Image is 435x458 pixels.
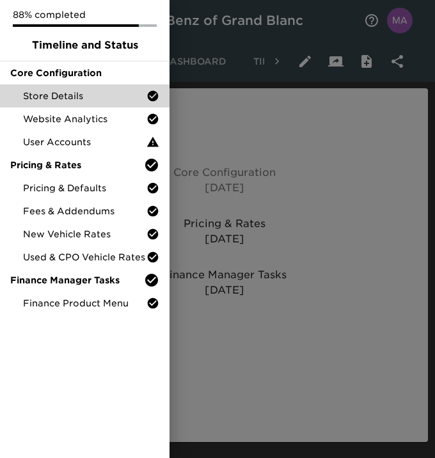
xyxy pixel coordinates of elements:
[23,136,146,148] span: User Accounts
[10,274,144,287] span: Finance Manager Tasks
[10,67,159,79] span: Core Configuration
[10,159,144,171] span: Pricing & Rates
[10,38,159,53] span: Timeline and Status
[23,251,146,264] span: Used & CPO Vehicle Rates
[13,8,157,21] p: 88% completed
[23,113,146,125] span: Website Analytics
[23,205,146,217] span: Fees & Addendums
[23,297,146,310] span: Finance Product Menu
[23,182,146,194] span: Pricing & Defaults
[23,228,146,241] span: New Vehicle Rates
[23,90,146,102] span: Store Details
